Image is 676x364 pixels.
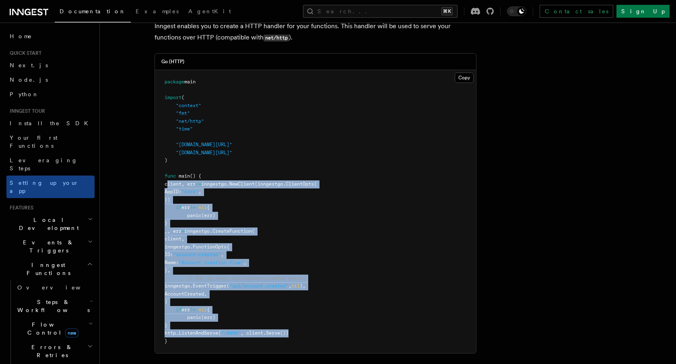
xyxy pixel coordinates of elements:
button: Errors & Retries [14,340,95,362]
a: Overview [14,280,95,295]
button: Toggle dark mode [507,6,526,16]
span: "net/http" [176,118,204,124]
span: , [243,260,246,265]
a: Node.js [6,72,95,87]
a: AgentKit [183,2,236,22]
span: nil [291,283,300,289]
span: , client. [241,330,266,336]
span: (err) [201,314,215,320]
span: , [221,252,224,257]
span: panic [187,213,201,218]
span: != [190,205,196,210]
a: Setting up your app [6,176,95,198]
a: Next.js [6,58,95,72]
span: nil [198,205,207,210]
span: AccountCreated, [165,291,207,297]
span: }) [165,197,170,203]
span: Examples [136,8,179,14]
span: err [181,307,190,312]
span: ( [181,95,184,100]
span: Features [6,205,33,211]
a: Home [6,29,95,43]
span: inngestgo.FunctionOpts{ [165,244,229,250]
span: Next.js [10,62,48,68]
a: Python [6,87,95,101]
span: err [181,205,190,210]
span: ID: [165,252,173,257]
span: client, err [165,181,196,187]
a: Sign Up [616,5,670,18]
span: (err) [201,213,215,218]
span: if [176,205,181,210]
code: net/http [264,35,289,41]
span: Overview [17,284,100,291]
span: main [179,173,190,179]
button: Inngest Functions [6,258,95,280]
span: EventTrigger [193,283,227,289]
span: != [190,307,196,312]
span: // Run on every api/account.created event. [187,275,305,281]
span: package [165,79,184,85]
a: Leveraging Steps [6,153,95,176]
span: _, err [165,228,181,234]
a: Your first Functions [6,130,95,153]
span: () { [190,173,201,179]
span: Errors & Retries [14,343,87,359]
span: main [184,79,196,85]
span: inngestgo. [165,283,193,289]
span: ( [218,330,221,336]
span: import [165,95,181,100]
span: Flow Control [14,321,89,337]
span: Setting up your app [10,180,79,194]
span: ( [252,228,255,234]
span: ) [165,157,167,163]
span: "fmt" [176,110,190,116]
span: Install the SDK [10,120,93,126]
button: Copy [455,72,474,83]
span: ":8080" [221,330,241,336]
span: "core" [181,189,198,194]
span: Documentation [60,8,126,14]
span: panic [187,314,201,320]
span: = [181,228,184,234]
span: http. [165,330,179,336]
span: := [196,181,201,187]
span: ) [165,299,167,304]
span: inngestgo. [201,181,229,187]
span: ( [227,283,229,289]
a: Examples [131,2,183,22]
span: AppID: [165,189,181,194]
span: }, [165,267,170,273]
span: { [207,205,210,210]
button: Search...⌘K [303,5,458,18]
kbd: ⌘K [441,7,453,15]
span: "[DOMAIN_NAME][URL]" [176,142,232,147]
span: ), [300,283,305,289]
span: AgentKit [188,8,231,14]
span: { [207,307,210,312]
span: Inngest tour [6,108,45,114]
span: inngestgo. [184,228,212,234]
span: nil [198,307,207,312]
span: "api/account.created" [229,283,289,289]
span: Local Development [6,216,88,232]
span: Name: [165,260,179,265]
span: "account-created" [173,252,221,257]
span: Events & Triggers [6,238,88,254]
span: ListenAndServe [179,330,218,336]
a: Install the SDK [6,116,95,130]
span: Serve [266,330,280,336]
a: Documentation [55,2,131,23]
span: ()) [280,330,289,336]
button: Flow Controlnew [14,317,95,340]
span: , [289,283,291,289]
span: (inngestgo.ClientOpts{ [255,181,317,187]
span: Quick start [6,50,41,56]
span: } [165,338,167,344]
span: Python [10,91,39,97]
span: Leveraging Steps [10,157,78,172]
button: Events & Triggers [6,235,95,258]
span: "time" [176,126,193,132]
span: "context" [176,103,201,108]
span: CreateFunction [212,228,252,234]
